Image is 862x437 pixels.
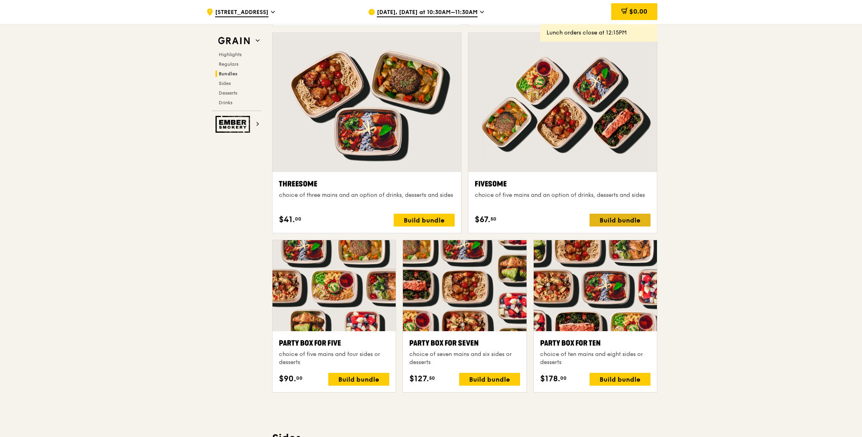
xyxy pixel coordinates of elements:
[540,373,560,385] span: $178.
[409,338,520,349] div: Party Box for Seven
[219,52,242,57] span: Highlights
[295,216,301,222] span: 00
[475,214,490,226] span: $67.
[328,373,389,386] div: Build bundle
[279,350,389,366] div: choice of five mains and four sides or desserts
[296,375,303,381] span: 00
[219,71,238,77] span: Bundles
[475,178,651,190] div: Fivesome
[459,373,520,386] div: Build bundle
[279,214,295,226] span: $41.
[215,8,268,17] span: [STREET_ADDRESS]
[540,350,651,366] div: choice of ten mains and eight sides or desserts
[279,191,455,199] div: choice of three mains and an option of drinks, desserts and sides
[409,350,520,366] div: choice of seven mains and six sides or desserts
[215,34,252,48] img: Grain web logo
[219,100,232,105] span: Drinks
[540,338,651,349] div: Party Box for Ten
[429,375,435,381] span: 50
[560,375,567,381] span: 00
[394,214,455,227] div: Build bundle
[219,90,237,96] span: Desserts
[547,29,651,37] div: Lunch orders close at 12:15PM
[279,338,389,349] div: Party Box for Five
[219,61,238,67] span: Regulars
[279,373,296,385] span: $90.
[279,178,455,190] div: Threesome
[490,216,496,222] span: 50
[215,116,252,133] img: Ember Smokery web logo
[219,81,231,86] span: Sides
[590,373,651,386] div: Build bundle
[409,373,429,385] span: $127.
[629,8,647,15] span: $0.00
[377,8,478,17] span: [DATE], [DATE] at 10:30AM–11:30AM
[475,191,651,199] div: choice of five mains and an option of drinks, desserts and sides
[590,214,651,227] div: Build bundle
